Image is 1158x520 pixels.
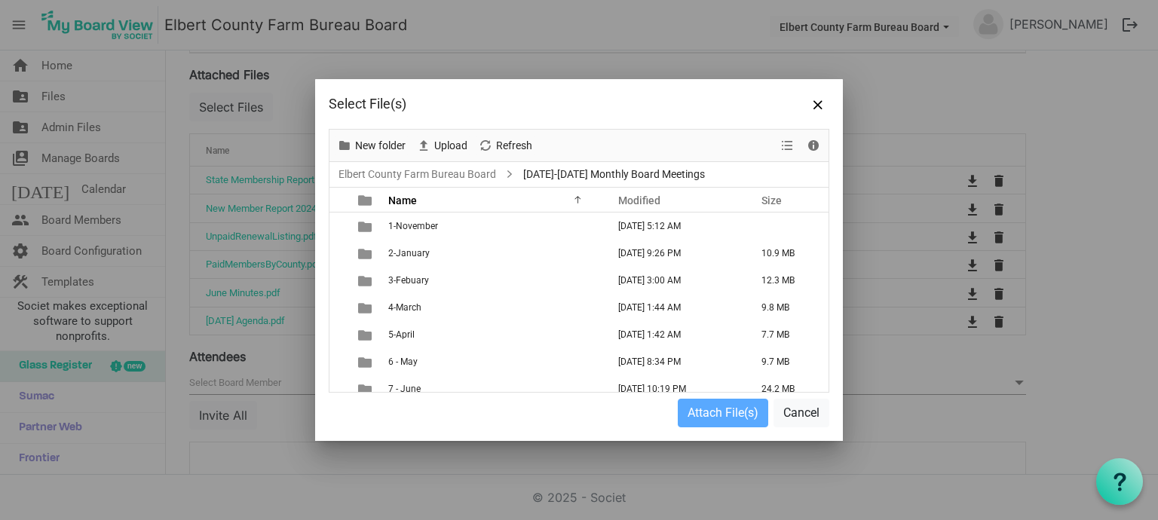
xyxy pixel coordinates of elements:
td: is template cell column header type [349,213,384,240]
a: Elbert County Farm Bureau Board [335,165,499,184]
span: New folder [354,136,407,155]
div: View [775,130,801,161]
button: Details [804,136,824,155]
td: is template cell column header Size [746,213,829,240]
button: New folder [335,136,409,155]
td: 5-April is template cell column header Name [384,321,602,348]
td: 9.7 MB is template cell column header Size [746,348,829,375]
td: May 19, 2025 1:42 AM column header Modified [602,321,746,348]
span: [DATE]-[DATE] Monthly Board Meetings [520,165,708,184]
span: 5-April [388,329,415,340]
div: Details [801,130,826,161]
span: 3-Febuary [388,275,429,286]
td: checkbox [329,213,349,240]
td: 9.8 MB is template cell column header Size [746,294,829,321]
td: is template cell column header type [349,348,384,375]
button: Attach File(s) [678,399,768,427]
td: 2-January is template cell column header Name [384,240,602,267]
td: April 17, 2025 1:44 AM column header Modified [602,294,746,321]
td: checkbox [329,375,349,402]
td: February 27, 2025 3:00 AM column header Modified [602,267,746,294]
td: 6 - May is template cell column header Name [384,348,602,375]
button: Refresh [476,136,535,155]
td: May 22, 2025 8:34 PM column header Modified [602,348,746,375]
td: January 17, 2025 5:12 AM column header Modified [602,213,746,240]
td: is template cell column header type [349,240,384,267]
button: Cancel [774,399,829,427]
td: checkbox [329,348,349,375]
td: 7.7 MB is template cell column header Size [746,321,829,348]
div: Refresh [473,130,538,161]
td: 3-Febuary is template cell column header Name [384,267,602,294]
td: checkbox [329,267,349,294]
td: checkbox [329,321,349,348]
td: 7 - June is template cell column header Name [384,375,602,402]
td: 12.3 MB is template cell column header Size [746,267,829,294]
div: Upload [411,130,473,161]
span: 4-March [388,302,421,313]
td: 4-March is template cell column header Name [384,294,602,321]
td: January 23, 2025 9:26 PM column header Modified [602,240,746,267]
span: Name [388,194,417,206]
button: View dropdownbutton [778,136,796,155]
td: June 26, 2025 10:19 PM column header Modified [602,375,746,402]
span: Size [761,194,782,206]
div: New folder [332,130,411,161]
td: is template cell column header type [349,294,384,321]
div: Select File(s) [329,93,729,115]
td: checkbox [329,240,349,267]
td: is template cell column header type [349,375,384,402]
td: 24.2 MB is template cell column header Size [746,375,829,402]
td: is template cell column header type [349,321,384,348]
td: checkbox [329,294,349,321]
span: 7 - June [388,384,421,394]
td: 1-November is template cell column header Name [384,213,602,240]
span: 2-January [388,248,430,258]
button: Close [807,93,829,115]
span: Refresh [495,136,534,155]
button: Upload [414,136,470,155]
span: Upload [433,136,469,155]
td: 10.9 MB is template cell column header Size [746,240,829,267]
td: is template cell column header type [349,267,384,294]
span: Modified [618,194,660,206]
span: 1-November [388,221,438,231]
span: 6 - May [388,356,418,367]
